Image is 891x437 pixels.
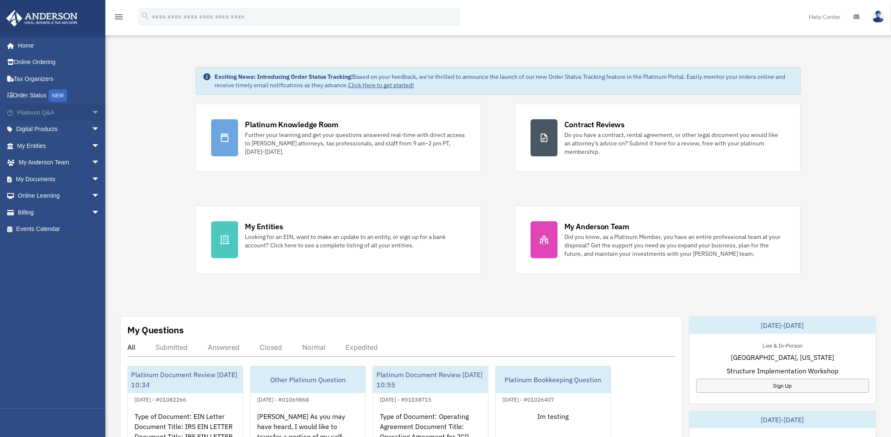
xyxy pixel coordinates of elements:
[756,340,809,349] div: Live & In-Person
[564,131,785,156] div: Do you have a contract, rental agreement, or other legal document you would like an attorney's ad...
[496,394,561,403] div: [DATE] - #01026407
[128,394,193,403] div: [DATE] - #01082266
[196,104,481,172] a: Platinum Knowledge Room Further your learning and get your questions answered real-time with dire...
[141,11,150,21] i: search
[373,366,488,393] div: Platinum Document Review [DATE] 10:55
[114,15,124,22] a: menu
[215,72,793,89] div: Based on your feedback, we're thrilled to announce the launch of our new Order Status Tracking fe...
[6,221,113,238] a: Events Calendar
[6,54,113,71] a: Online Ordering
[91,137,108,155] span: arrow_drop_down
[6,37,108,54] a: Home
[91,204,108,221] span: arrow_drop_down
[727,366,838,376] span: Structure Implementation Workshop
[48,89,67,102] div: NEW
[91,171,108,188] span: arrow_drop_down
[208,343,239,351] div: Answered
[515,206,801,274] a: My Anderson Team Did you know, as a Platinum Member, you have an entire professional team at your...
[564,221,629,232] div: My Anderson Team
[6,104,113,121] a: Platinum Q&Aarrow_drop_down
[373,394,438,403] div: [DATE] - #01038715
[196,206,481,274] a: My Entities Looking for an EIN, want to make an update to an entity, or sign up for a bank accoun...
[91,104,108,121] span: arrow_drop_down
[6,121,113,138] a: Digital Productsarrow_drop_down
[6,188,113,204] a: Online Learningarrow_drop_down
[6,154,113,171] a: My Anderson Teamarrow_drop_down
[114,12,124,22] i: menu
[6,137,113,154] a: My Entitiesarrow_drop_down
[6,171,113,188] a: My Documentsarrow_drop_down
[91,154,108,172] span: arrow_drop_down
[127,324,184,336] div: My Questions
[245,233,466,249] div: Looking for an EIN, want to make an update to an entity, or sign up for a bank account? Click her...
[215,73,353,80] strong: Exciting News: Introducing Order Status Tracking!
[515,104,801,172] a: Contract Reviews Do you have a contract, rental agreement, or other legal document you would like...
[496,366,611,393] div: Platinum Bookkeeping Question
[260,343,282,351] div: Closed
[302,343,325,351] div: Normal
[6,87,113,105] a: Order StatusNEW
[6,70,113,87] a: Tax Organizers
[245,119,338,130] div: Platinum Knowledge Room
[91,121,108,138] span: arrow_drop_down
[696,379,870,393] a: Sign Up
[6,204,113,221] a: Billingarrow_drop_down
[127,343,135,351] div: All
[245,221,283,232] div: My Entities
[91,188,108,205] span: arrow_drop_down
[690,317,876,334] div: [DATE]-[DATE]
[564,119,625,130] div: Contract Reviews
[872,11,885,23] img: User Pic
[348,81,414,89] a: Click Here to get started!
[346,343,378,351] div: Expedited
[250,366,365,393] div: Other Platinum Question
[731,352,834,362] span: [GEOGRAPHIC_DATA], [US_STATE]
[564,233,785,258] div: Did you know, as a Platinum Member, you have an entire professional team at your disposal? Get th...
[245,131,466,156] div: Further your learning and get your questions answered real-time with direct access to [PERSON_NAM...
[250,394,316,403] div: [DATE] - #01069868
[128,366,243,393] div: Platinum Document Review [DATE] 10:34
[690,411,876,428] div: [DATE]-[DATE]
[4,10,80,27] img: Anderson Advisors Platinum Portal
[156,343,188,351] div: Submitted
